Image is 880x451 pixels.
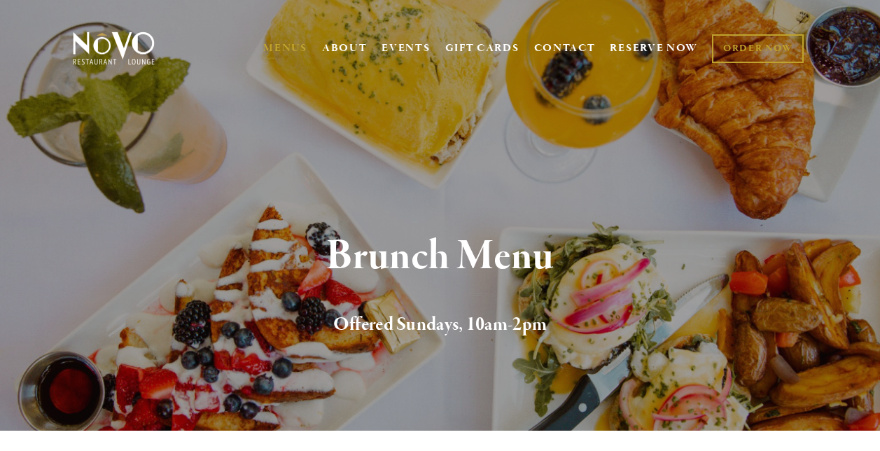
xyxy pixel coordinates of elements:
a: MENUS [263,41,307,55]
a: GIFT CARDS [445,35,519,62]
h1: Brunch Menu [92,234,788,279]
a: ABOUT [322,41,368,55]
a: CONTACT [534,35,596,62]
a: EVENTS [382,41,430,55]
h2: Offered Sundays, 10am-2pm [92,310,788,340]
img: Novo Restaurant &amp; Lounge [70,31,158,66]
a: RESERVE NOW [610,35,698,62]
a: ORDER NOW [712,34,804,63]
